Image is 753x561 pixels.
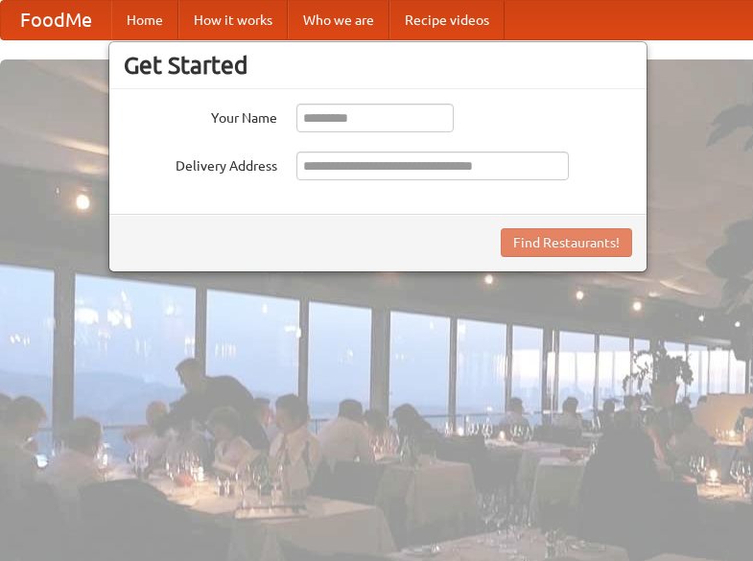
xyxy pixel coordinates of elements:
[1,1,111,39] a: FoodMe
[124,104,277,128] label: Your Name
[501,228,632,257] button: Find Restaurants!
[178,1,288,39] a: How it works
[288,1,389,39] a: Who we are
[111,1,178,39] a: Home
[124,152,277,175] label: Delivery Address
[389,1,505,39] a: Recipe videos
[124,51,632,80] h3: Get Started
